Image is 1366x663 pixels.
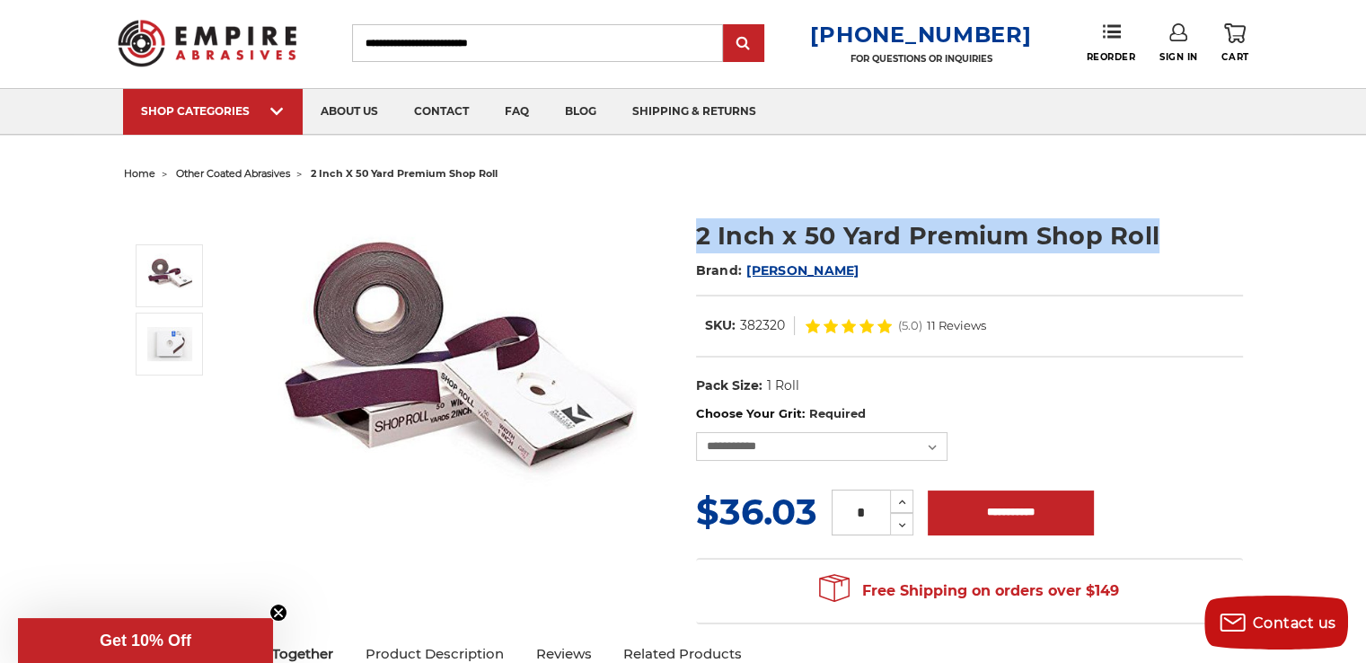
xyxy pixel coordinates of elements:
img: 2 Inch x 50 Yard Premium Shop Roll [278,199,637,559]
a: faq [487,89,547,135]
span: Sign In [1159,51,1198,63]
h1: 2 Inch x 50 Yard Premium Shop Roll [696,218,1243,253]
span: 2 inch x 50 yard premium shop roll [311,167,498,180]
span: 11 Reviews [927,320,986,331]
span: Cart [1221,51,1248,63]
p: FOR QUESTIONS OR INQUIRIES [810,53,1031,65]
span: (5.0) [898,320,922,331]
span: Brand: [696,262,743,278]
dd: 382320 [740,316,785,335]
a: other coated abrasives [176,167,290,180]
a: [PHONE_NUMBER] [810,22,1031,48]
small: Required [808,406,865,420]
span: Free Shipping on orders over $149 [819,573,1119,609]
a: Reorder [1086,23,1135,62]
a: Cart [1221,23,1248,63]
button: Contact us [1204,596,1348,650]
a: [PERSON_NAME] [746,262,859,278]
img: 2 Inch x 50 Yard Premium Shop Roll [147,327,192,361]
img: 2 Inch x 50 Yard Premium Shop Roll [147,253,192,298]
div: Get 10% OffClose teaser [18,618,273,663]
a: contact [396,89,487,135]
button: Close teaser [269,604,287,622]
div: SHOP CATEGORIES [141,104,285,118]
a: about us [303,89,396,135]
input: Submit [726,26,762,62]
dt: Pack Size: [696,376,762,395]
label: Choose Your Grit: [696,405,1243,423]
a: shipping & returns [614,89,774,135]
a: home [124,167,155,180]
span: Get 10% Off [100,632,191,650]
span: Reorder [1086,51,1135,63]
span: $36.03 [696,490,817,534]
img: Empire Abrasives [118,8,297,78]
a: blog [547,89,614,135]
dd: 1 Roll [766,376,798,395]
dt: SKU: [705,316,736,335]
span: Contact us [1253,614,1336,632]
